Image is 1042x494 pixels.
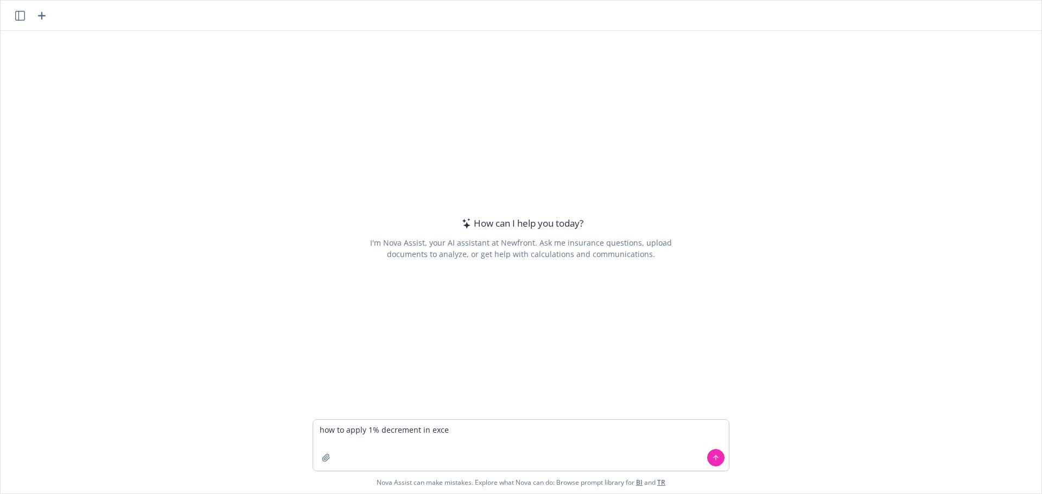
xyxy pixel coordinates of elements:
[313,420,729,471] textarea: how to apply 1% decrement in exce
[5,471,1037,493] span: Nova Assist can make mistakes. Explore what Nova can do: Browse prompt library for and
[459,216,583,230] div: How can I help you today?
[368,237,674,260] div: I'm Nova Assist, your AI assistant at Newfront. Ask me insurance questions, upload documents to a...
[657,478,665,487] a: TR
[636,478,643,487] a: BI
